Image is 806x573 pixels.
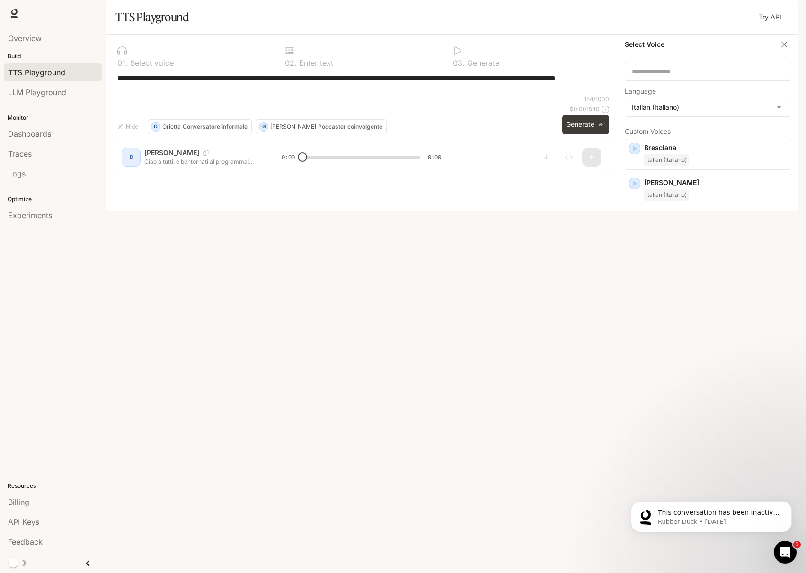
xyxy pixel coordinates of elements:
[625,98,791,116] div: Italian (Italiano)
[151,119,160,134] div: O
[625,88,656,95] p: Language
[755,8,785,26] a: Try API
[285,59,297,67] p: 0 2 .
[318,124,382,130] p: Podcaster coinvolgente
[41,36,163,45] p: Message from Rubber Duck, sent 5w ago
[465,59,499,67] p: Generate
[114,119,144,134] button: Hide
[259,119,268,134] div: G
[41,27,163,82] span: This conversation has been inactive for 30 minutes. I will close it. If you have any questions, p...
[584,95,609,103] p: 154 / 1000
[183,124,248,130] p: Conversatore informale
[644,189,689,201] span: Italian (Italiano)
[297,59,333,67] p: Enter text
[625,128,791,135] p: Custom Voices
[644,143,787,152] p: Bresciana
[570,105,600,113] p: $ 0.001540
[128,59,174,67] p: Select voice
[453,59,465,67] p: 0 3 .
[162,124,181,130] p: Orietta
[115,8,189,26] h1: TTS Playground
[644,178,787,187] p: [PERSON_NAME]
[270,124,316,130] p: [PERSON_NAME]
[598,122,605,128] p: ⌘⏎
[256,119,387,134] button: G[PERSON_NAME]Podcaster coinvolgente
[617,481,806,547] iframe: Intercom notifications message
[148,119,252,134] button: OOriettaConversatore informale
[793,541,801,548] span: 1
[117,59,128,67] p: 0 1 .
[562,115,609,134] button: Generate⌘⏎
[644,154,689,166] span: Italian (Italiano)
[774,541,797,564] iframe: Intercom live chat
